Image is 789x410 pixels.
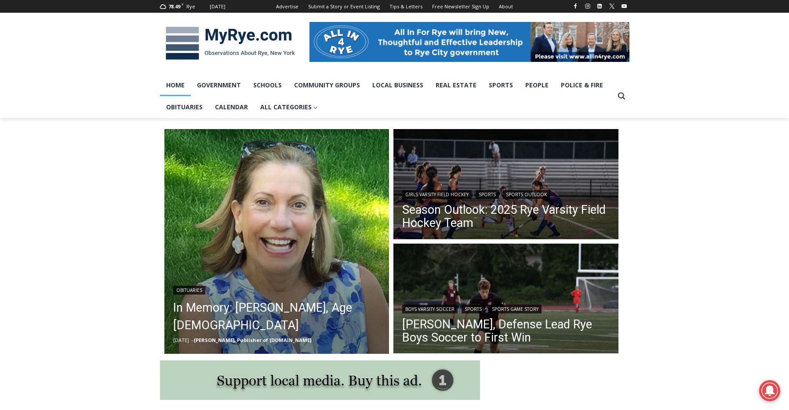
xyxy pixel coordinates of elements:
button: View Search Form [614,88,629,104]
a: Instagram [582,1,593,11]
a: Read More In Memory: Maryanne Bardwil Lynch, Age 72 [164,129,389,354]
span: F [182,2,184,7]
time: [DATE] [173,337,189,343]
a: Calendar [209,96,254,118]
span: – [191,337,194,343]
img: (PHOTO: Rye Boys Soccer's Lex Cox (#23) dribbling againt Tappan Zee on Thursday, September 4. Cre... [393,244,618,356]
img: support local media, buy this ad [160,360,480,400]
nav: Primary Navigation [160,74,614,119]
a: Read More Season Outlook: 2025 Rye Varsity Field Hockey Team [393,129,618,241]
div: | | [402,303,610,313]
a: Sports [462,305,485,313]
img: All in for Rye [309,22,629,61]
a: Sports Game Story [489,305,542,313]
a: Sports [483,74,519,96]
div: | | [402,188,610,199]
a: Local Business [366,74,429,96]
a: Sports Outlook [503,190,550,199]
a: YouTube [619,1,629,11]
img: (PHOTO: Rye Varsity Field Hockey Head Coach Kelly Vegliante has named senior captain Kate Morreal... [393,129,618,241]
img: MyRye.com [160,21,301,66]
div: [DATE] [210,3,225,11]
span: All Categories [260,102,318,112]
a: Government [191,74,247,96]
a: Home [160,74,191,96]
a: Season Outlook: 2025 Rye Varsity Field Hockey Team [402,203,610,230]
a: People [519,74,555,96]
a: Read More Cox, Defense Lead Rye Boys Soccer to First Win [393,244,618,356]
a: Obituaries [173,286,205,295]
a: [PERSON_NAME], Defense Lead Rye Boys Soccer to First Win [402,318,610,344]
a: Facebook [570,1,581,11]
a: Real Estate [429,74,483,96]
a: Schools [247,74,288,96]
a: [PERSON_NAME], Publisher of [DOMAIN_NAME] [194,337,311,343]
a: Obituaries [160,96,209,118]
a: In Memory: [PERSON_NAME], Age [DEMOGRAPHIC_DATA] [173,299,381,334]
a: Police & Fire [555,74,609,96]
a: X [607,1,617,11]
div: Rye [186,3,195,11]
a: Community Groups [288,74,366,96]
a: Sports [476,190,499,199]
a: Linkedin [594,1,605,11]
a: All Categories [254,96,324,118]
a: Girls Varsity Field Hockey [402,190,472,199]
a: Boys Varsity Soccer [402,305,458,313]
img: Obituary - Maryanne Bardwil Lynch IMG_5518 [164,129,389,354]
span: 78.49 [168,3,180,10]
